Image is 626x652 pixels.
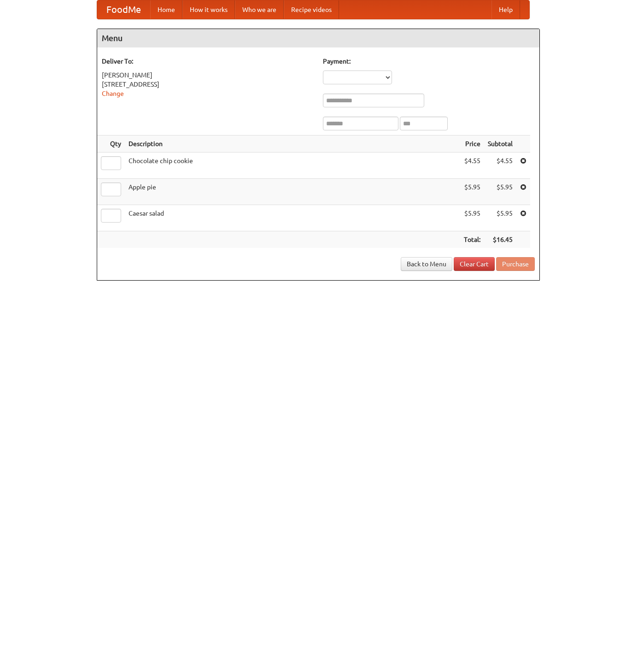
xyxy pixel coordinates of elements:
[454,257,495,271] a: Clear Cart
[484,205,516,231] td: $5.95
[125,135,460,153] th: Description
[125,205,460,231] td: Caesar salad
[491,0,520,19] a: Help
[125,179,460,205] td: Apple pie
[97,0,150,19] a: FoodMe
[484,153,516,179] td: $4.55
[284,0,339,19] a: Recipe videos
[460,231,484,248] th: Total:
[102,70,314,80] div: [PERSON_NAME]
[401,257,452,271] a: Back to Menu
[323,57,535,66] h5: Payment:
[484,135,516,153] th: Subtotal
[97,135,125,153] th: Qty
[102,90,124,97] a: Change
[125,153,460,179] td: Chocolate chip cookie
[235,0,284,19] a: Who we are
[484,179,516,205] td: $5.95
[182,0,235,19] a: How it works
[150,0,182,19] a: Home
[102,57,314,66] h5: Deliver To:
[460,179,484,205] td: $5.95
[460,153,484,179] td: $4.55
[460,135,484,153] th: Price
[496,257,535,271] button: Purchase
[484,231,516,248] th: $16.45
[102,80,314,89] div: [STREET_ADDRESS]
[97,29,539,47] h4: Menu
[460,205,484,231] td: $5.95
